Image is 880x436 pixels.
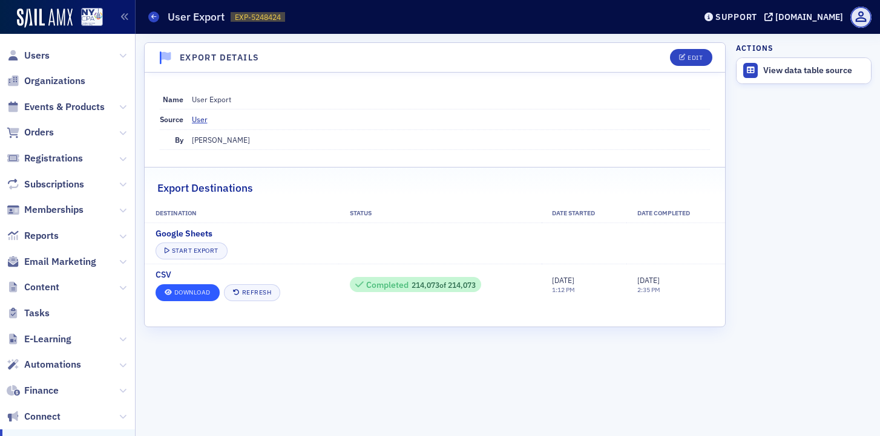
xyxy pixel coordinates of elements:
span: Profile [850,7,872,28]
span: Finance [24,384,59,397]
span: Name [163,94,183,104]
span: Email Marketing [24,255,96,268]
span: Automations [24,358,81,371]
span: Subscriptions [24,178,84,191]
button: Refresh [224,284,281,301]
a: Organizations [7,74,85,88]
span: Content [24,281,59,294]
span: Orders [24,126,54,139]
a: User [192,114,217,125]
span: Reports [24,229,59,242]
span: Users [24,49,50,62]
a: E-Learning [7,333,71,346]
span: Memberships [24,203,84,216]
button: [DOMAIN_NAME] [764,13,847,21]
div: View data table source [763,65,865,76]
span: Connect [24,410,61,423]
span: Source [160,114,183,124]
div: 214,073 of 214,073 [355,279,476,290]
span: [DATE] [637,275,660,285]
span: By [175,135,183,145]
a: Registrations [7,152,83,165]
img: SailAMX [17,8,73,28]
a: Memberships [7,203,84,216]
span: EXP-5248424 [235,12,281,22]
div: Completed [366,282,409,288]
span: [DATE] [552,275,574,285]
th: Status [339,204,541,223]
a: Users [7,49,50,62]
div: Edit [688,54,703,61]
h4: Actions [736,42,773,53]
dd: [PERSON_NAME] [192,130,711,149]
a: Tasks [7,307,50,320]
a: Reports [7,229,59,242]
button: Start Export [156,242,228,259]
div: [DOMAIN_NAME] [775,11,843,22]
span: CSV [156,268,171,281]
h2: Export Destinations [157,180,253,196]
span: Registrations [24,152,83,165]
span: Events & Products [24,100,105,114]
span: E-Learning [24,333,71,346]
a: Connect [7,410,61,423]
button: Edit [670,49,712,66]
span: Tasks [24,307,50,320]
a: Content [7,281,59,294]
th: Date Started [542,204,627,223]
img: SailAMX [81,8,103,27]
a: Automations [7,358,81,371]
a: Events & Products [7,100,105,114]
th: Destination [145,204,339,223]
th: Date Completed [626,204,724,223]
h1: User Export [168,10,225,24]
time: 2:35 PM [637,285,660,294]
a: Orders [7,126,54,139]
h4: Export Details [180,51,260,64]
a: Email Marketing [7,255,96,268]
dd: User Export [192,89,711,109]
a: View Homepage [73,8,103,28]
a: Finance [7,384,59,397]
a: View data table source [737,58,871,83]
span: Organizations [24,74,85,88]
a: Download [156,284,220,301]
div: 214073 / 214073 Rows [350,277,481,292]
div: Support [715,11,757,22]
a: Subscriptions [7,178,84,191]
span: Google Sheets [156,227,212,240]
time: 1:12 PM [552,285,575,294]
